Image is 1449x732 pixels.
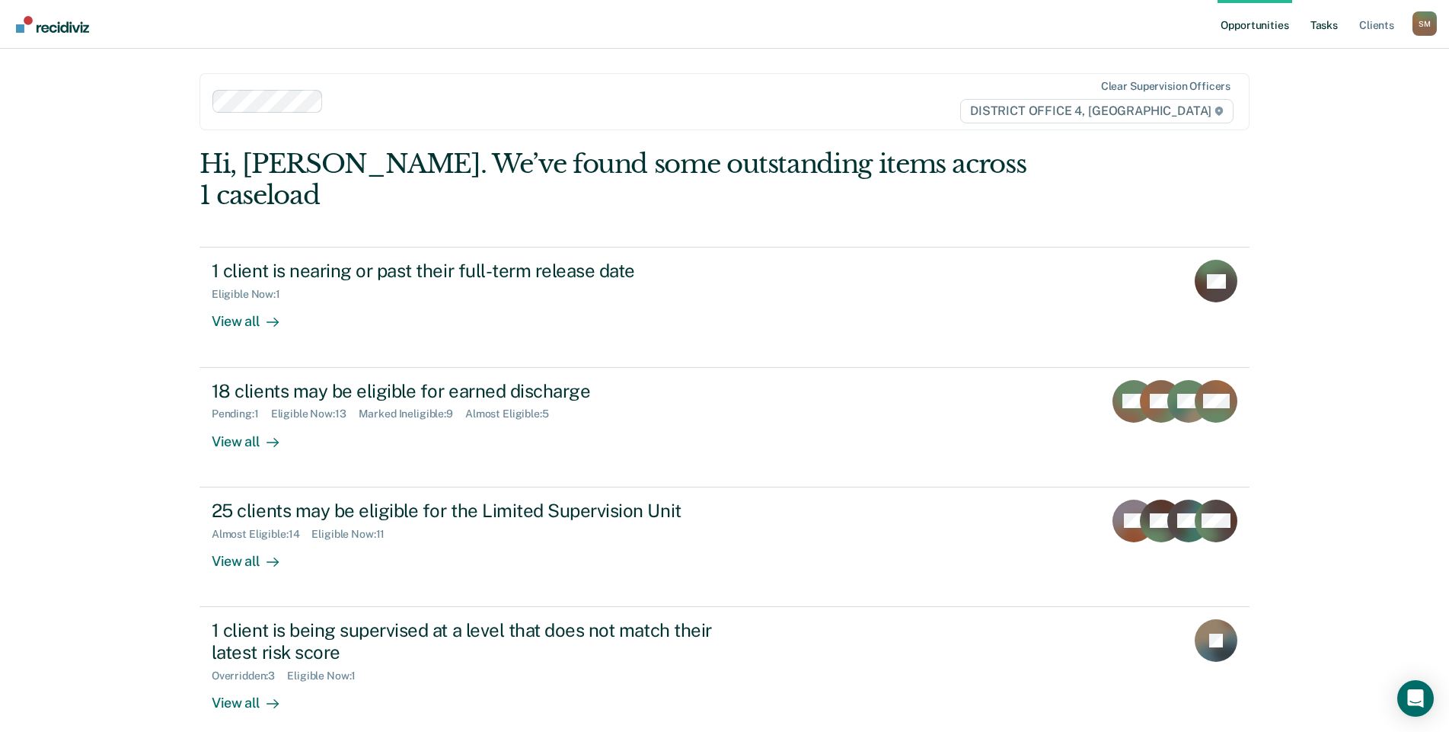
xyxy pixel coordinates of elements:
[199,149,1039,211] div: Hi, [PERSON_NAME]. We’ve found some outstanding items across 1 caseload
[1397,680,1434,717] div: Open Intercom Messenger
[212,301,297,331] div: View all
[1101,80,1230,93] div: Clear supervision officers
[16,16,89,33] img: Recidiviz
[1412,11,1437,36] button: Profile dropdown button
[465,408,561,420] div: Almost Eligible : 5
[960,99,1234,123] span: DISTRICT OFFICE 4, [GEOGRAPHIC_DATA]
[212,619,746,663] div: 1 client is being supervised at a level that does not match their latest risk score
[212,500,746,522] div: 25 clients may be eligible for the Limited Supervision Unit
[271,408,359,420] div: Eligible Now : 13
[199,247,1250,367] a: 1 client is nearing or past their full-term release dateEligible Now:1View all
[212,260,746,282] div: 1 client is nearing or past their full-term release date
[212,408,271,420] div: Pending : 1
[212,528,312,541] div: Almost Eligible : 14
[212,540,297,570] div: View all
[212,288,292,301] div: Eligible Now : 1
[212,682,297,711] div: View all
[1412,11,1437,36] div: S M
[212,380,746,402] div: 18 clients may be eligible for earned discharge
[359,408,465,420] div: Marked Ineligible : 9
[212,670,287,682] div: Overridden : 3
[212,420,297,450] div: View all
[199,368,1250,487] a: 18 clients may be eligible for earned dischargePending:1Eligible Now:13Marked Ineligible:9Almost ...
[199,487,1250,607] a: 25 clients may be eligible for the Limited Supervision UnitAlmost Eligible:14Eligible Now:11View all
[287,670,368,682] div: Eligible Now : 1
[311,528,397,541] div: Eligible Now : 11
